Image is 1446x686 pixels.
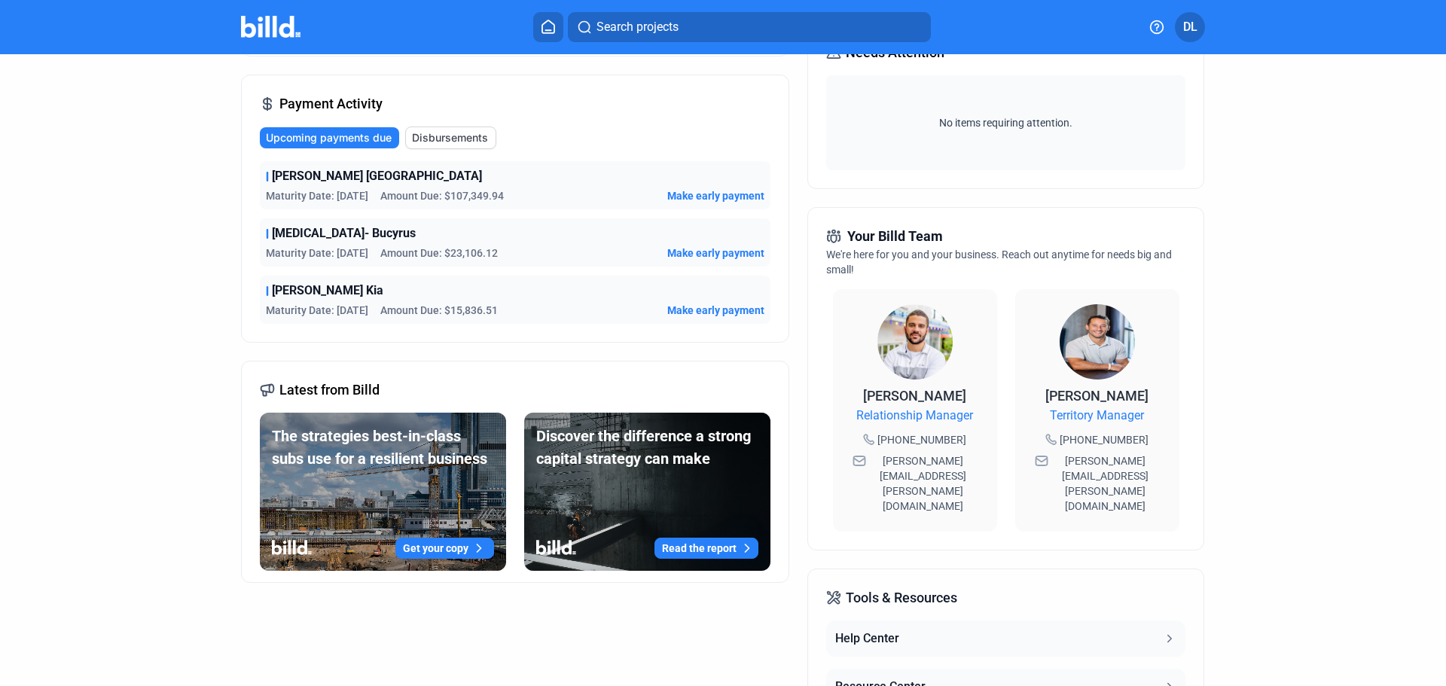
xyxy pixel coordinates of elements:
[832,115,1179,130] span: No items requiring attention.
[405,127,496,149] button: Disbursements
[279,380,380,401] span: Latest from Billd
[266,303,368,318] span: Maturity Date: [DATE]
[654,538,758,559] button: Read the report
[272,282,383,300] span: [PERSON_NAME] Kia
[1051,453,1160,514] span: [PERSON_NAME][EMAIL_ADDRESS][PERSON_NAME][DOMAIN_NAME]
[266,130,392,145] span: Upcoming payments due
[266,245,368,261] span: Maturity Date: [DATE]
[856,407,973,425] span: Relationship Manager
[1045,388,1149,404] span: [PERSON_NAME]
[667,188,764,203] button: Make early payment
[1060,432,1149,447] span: [PHONE_NUMBER]
[412,130,488,145] span: Disbursements
[1175,12,1205,42] button: DL
[596,18,679,36] span: Search projects
[260,127,399,148] button: Upcoming payments due
[272,224,416,242] span: [MEDICAL_DATA]- Bucyrus
[536,425,758,470] div: Discover the difference a strong capital strategy can make
[835,630,899,648] div: Help Center
[826,248,1172,276] span: We're here for you and your business. Reach out anytime for needs big and small!
[1183,18,1197,36] span: DL
[877,304,953,380] img: Relationship Manager
[380,245,498,261] span: Amount Due: $23,106.12
[1060,304,1135,380] img: Territory Manager
[667,245,764,261] button: Make early payment
[272,425,494,470] div: The strategies best-in-class subs use for a resilient business
[863,388,966,404] span: [PERSON_NAME]
[272,167,482,185] span: [PERSON_NAME] [GEOGRAPHIC_DATA]
[380,188,504,203] span: Amount Due: $107,349.94
[395,538,494,559] button: Get your copy
[877,432,966,447] span: [PHONE_NUMBER]
[279,93,383,114] span: Payment Activity
[826,620,1185,657] button: Help Center
[380,303,498,318] span: Amount Due: $15,836.51
[667,303,764,318] button: Make early payment
[266,188,368,203] span: Maturity Date: [DATE]
[1050,407,1144,425] span: Territory Manager
[241,16,300,38] img: Billd Company Logo
[847,226,943,247] span: Your Billd Team
[869,453,978,514] span: [PERSON_NAME][EMAIL_ADDRESS][PERSON_NAME][DOMAIN_NAME]
[846,587,957,608] span: Tools & Resources
[568,12,931,42] button: Search projects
